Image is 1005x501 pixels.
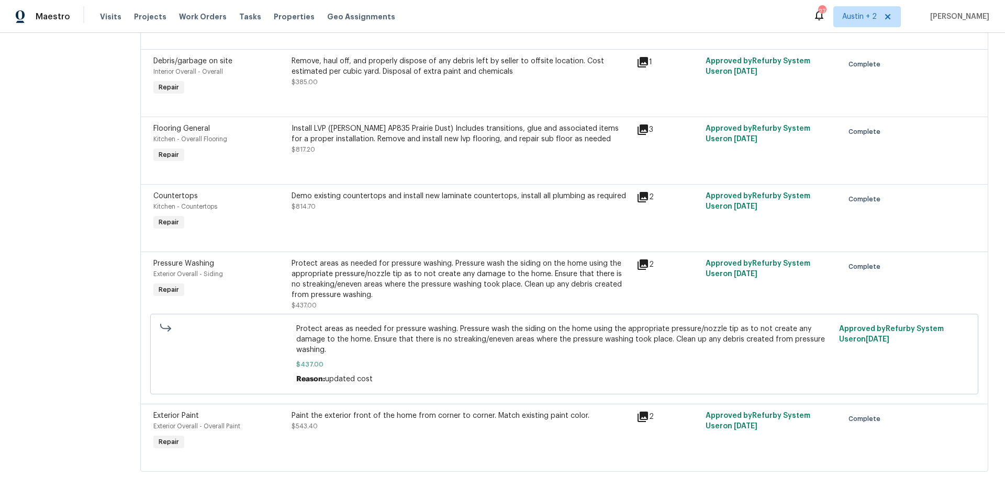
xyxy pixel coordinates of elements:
[179,12,227,22] span: Work Orders
[153,69,223,75] span: Interior Overall - Overall
[292,146,315,153] span: $817.20
[36,12,70,22] span: Maestro
[154,437,183,447] span: Repair
[636,258,699,271] div: 2
[848,59,885,70] span: Complete
[153,260,214,267] span: Pressure Washing
[154,150,183,160] span: Repair
[153,203,217,210] span: Kitchen - Countertops
[706,192,810,210] span: Approved by Refurby System User on
[274,12,315,22] span: Properties
[842,12,877,22] span: Austin + 2
[153,125,210,132] span: Flooring General
[153,271,223,277] span: Exterior Overall - Siding
[153,423,240,429] span: Exterior Overall - Overall Paint
[734,135,757,143] span: [DATE]
[636,56,699,69] div: 1
[636,191,699,203] div: 2
[636,411,699,423] div: 2
[292,56,630,77] div: Remove, haul off, and properly dispose of any debris left by seller to offsite location. Cost est...
[296,324,833,355] span: Protect areas as needed for pressure washing. Pressure wash the siding on the home using the appr...
[926,12,989,22] span: [PERSON_NAME]
[153,192,198,200] span: Countertops
[153,58,232,65] span: Debris/garbage on site
[292,258,630,300] div: Protect areas as needed for pressure washing. Pressure wash the siding on the home using the appr...
[292,423,318,429] span: $543.40
[292,79,318,85] span: $385.00
[706,412,810,430] span: Approved by Refurby System User on
[134,12,166,22] span: Projects
[818,6,825,17] div: 27
[296,375,325,383] span: Reason:
[734,68,757,75] span: [DATE]
[153,136,227,142] span: Kitchen - Overall Flooring
[636,123,699,136] div: 3
[100,12,121,22] span: Visits
[848,127,885,137] span: Complete
[153,412,199,419] span: Exterior Paint
[239,13,261,20] span: Tasks
[154,217,183,227] span: Repair
[292,411,630,421] div: Paint the exterior front of the home from corner to corner. Match existing paint color.
[296,359,833,370] span: $437.00
[154,284,183,295] span: Repair
[706,58,810,75] span: Approved by Refurby System User on
[734,423,757,430] span: [DATE]
[292,302,317,309] span: $437.00
[866,336,889,343] span: [DATE]
[848,261,885,272] span: Complete
[734,270,757,278] span: [DATE]
[839,325,944,343] span: Approved by Refurby System User on
[154,82,183,93] span: Repair
[325,375,373,383] span: updated cost
[848,194,885,204] span: Complete
[848,414,885,424] span: Complete
[327,12,395,22] span: Geo Assignments
[292,123,630,144] div: Install LVP ([PERSON_NAME] AP835 Prairie Dust) Includes transitions, glue and associated items fo...
[734,203,757,210] span: [DATE]
[292,203,316,210] span: $814.70
[292,191,630,201] div: Demo existing countertops and install new laminate countertops, install all plumbing as required
[706,125,810,143] span: Approved by Refurby System User on
[706,260,810,278] span: Approved by Refurby System User on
